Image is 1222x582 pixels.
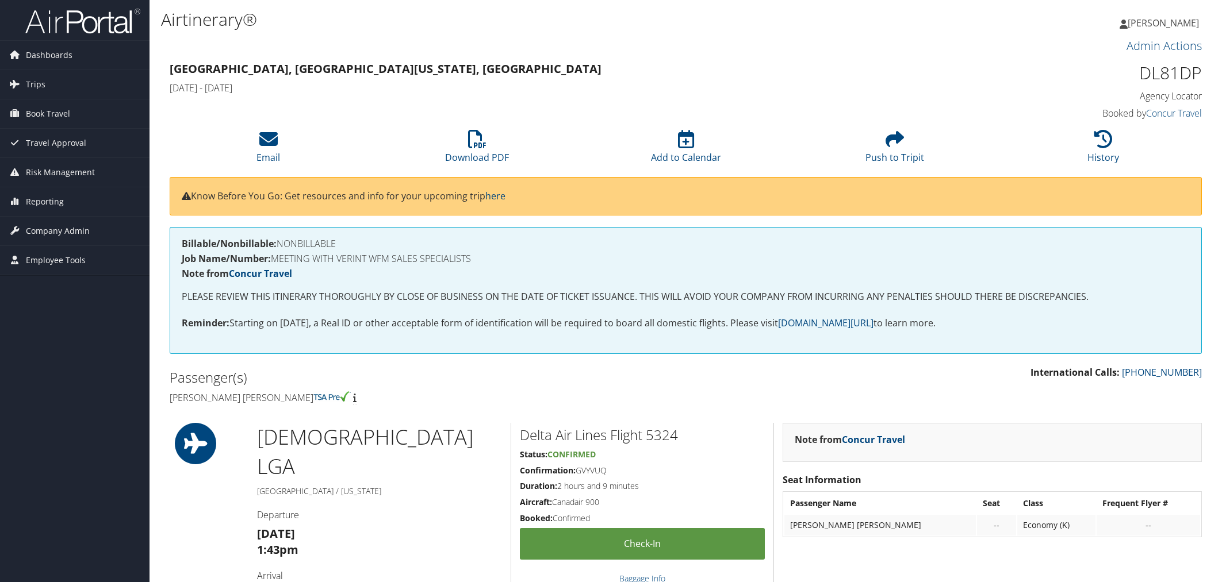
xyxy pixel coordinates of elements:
div: -- [1102,520,1194,530]
strong: 1:43pm [257,542,298,557]
th: Passenger Name [784,493,976,514]
td: Economy (K) [1017,515,1095,535]
span: Employee Tools [26,246,86,275]
span: Reporting [26,187,64,216]
strong: [DATE] [257,526,295,541]
a: Concur Travel [229,267,292,280]
img: airportal-logo.png [25,7,140,34]
strong: [GEOGRAPHIC_DATA], [GEOGRAPHIC_DATA] [US_STATE], [GEOGRAPHIC_DATA] [170,61,602,76]
strong: Aircraft: [520,496,552,507]
p: Starting on [DATE], a Real ID or other acceptable form of identification will be required to boar... [182,316,1190,331]
span: Book Travel [26,99,70,128]
a: Download PDF [445,136,509,164]
th: Class [1017,493,1095,514]
h1: DL81DP [957,61,1202,85]
strong: Note from [795,433,905,446]
span: Trips [26,70,45,99]
a: Concur Travel [842,433,905,446]
h4: [DATE] - [DATE] [170,82,940,94]
h4: Departure [257,508,502,521]
strong: Job Name/Number: [182,252,271,265]
img: tsa-precheck.png [313,391,351,402]
span: Confirmed [547,449,596,460]
span: [PERSON_NAME] [1128,17,1199,29]
th: Seat [977,493,1016,514]
span: Risk Management [26,158,95,187]
strong: Booked: [520,512,553,523]
h5: GVYVUQ [520,465,764,476]
span: Dashboards [26,41,72,70]
span: Travel Approval [26,129,86,157]
h4: [PERSON_NAME] [PERSON_NAME] [170,391,677,404]
h2: Delta Air Lines Flight 5324 [520,425,764,445]
h4: MEETING WITH VERINT WFM SALES SPECIALISTS [182,254,1190,263]
a: [PERSON_NAME] [1120,6,1210,40]
h5: [GEOGRAPHIC_DATA] / [US_STATE] [257,485,502,497]
h4: Booked by [957,107,1202,120]
a: Check-in [520,528,764,560]
h1: [DEMOGRAPHIC_DATA] LGA [257,423,502,481]
div: -- [983,520,1010,530]
a: [PHONE_NUMBER] [1122,366,1202,379]
a: Push to Tripit [865,136,924,164]
a: here [485,190,505,202]
h5: Confirmed [520,512,764,524]
a: Concur Travel [1146,107,1202,120]
h4: Agency Locator [957,90,1202,102]
h4: NONBILLABLE [182,239,1190,248]
a: Email [256,136,280,164]
h1: Airtinerary® [161,7,861,32]
p: PLEASE REVIEW THIS ITINERARY THOROUGHLY BY CLOSE OF BUSINESS ON THE DATE OF TICKET ISSUANCE. THIS... [182,290,1190,305]
h2: Passenger(s) [170,368,677,387]
a: History [1087,136,1119,164]
h5: 2 hours and 9 minutes [520,480,764,492]
strong: Note from [182,267,292,280]
strong: Confirmation: [520,465,576,476]
strong: Seat Information [783,473,861,486]
strong: Duration: [520,480,557,491]
p: Know Before You Go: Get resources and info for your upcoming trip [182,189,1190,204]
th: Frequent Flyer # [1097,493,1200,514]
strong: Reminder: [182,317,229,329]
a: [DOMAIN_NAME][URL] [778,317,874,329]
strong: Status: [520,449,547,460]
strong: International Calls: [1031,366,1120,379]
span: Company Admin [26,217,90,245]
strong: Billable/Nonbillable: [182,237,277,250]
h4: Arrival [257,569,502,582]
a: Admin Actions [1127,38,1202,53]
td: [PERSON_NAME] [PERSON_NAME] [784,515,976,535]
a: Add to Calendar [651,136,721,164]
h5: Canadair 900 [520,496,764,508]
